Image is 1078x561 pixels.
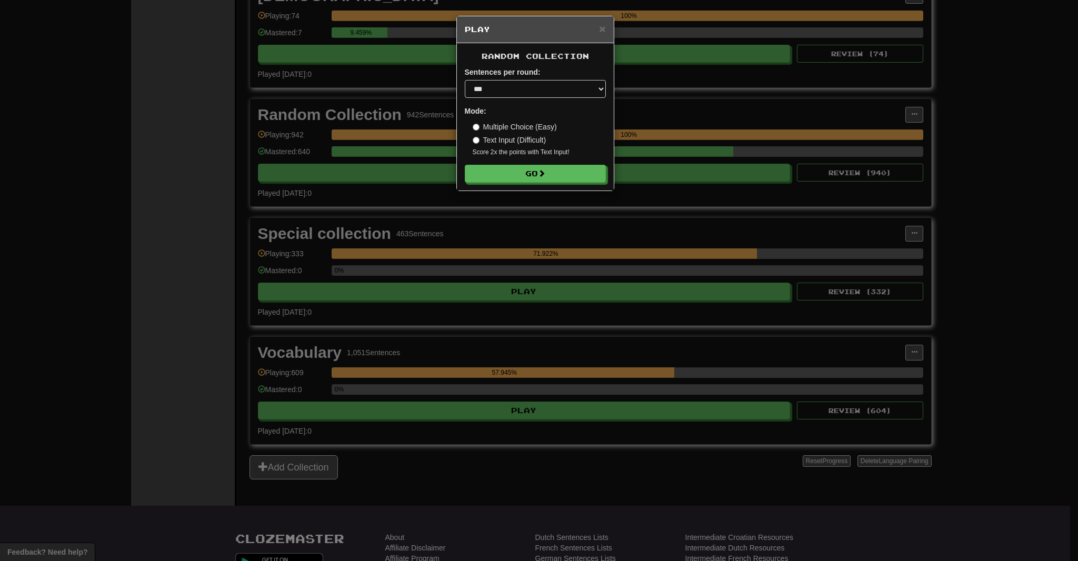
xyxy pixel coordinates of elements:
[465,24,606,35] h5: Play
[599,23,605,35] span: ×
[465,165,606,183] button: Go
[465,67,541,77] label: Sentences per round:
[473,122,557,132] label: Multiple Choice (Easy)
[473,148,606,157] small: Score 2x the points with Text Input !
[473,137,480,144] input: Text Input (Difficult)
[599,23,605,34] button: Close
[482,52,589,61] span: Random Collection
[473,135,546,145] label: Text Input (Difficult)
[473,124,480,131] input: Multiple Choice (Easy)
[465,107,486,115] strong: Mode:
